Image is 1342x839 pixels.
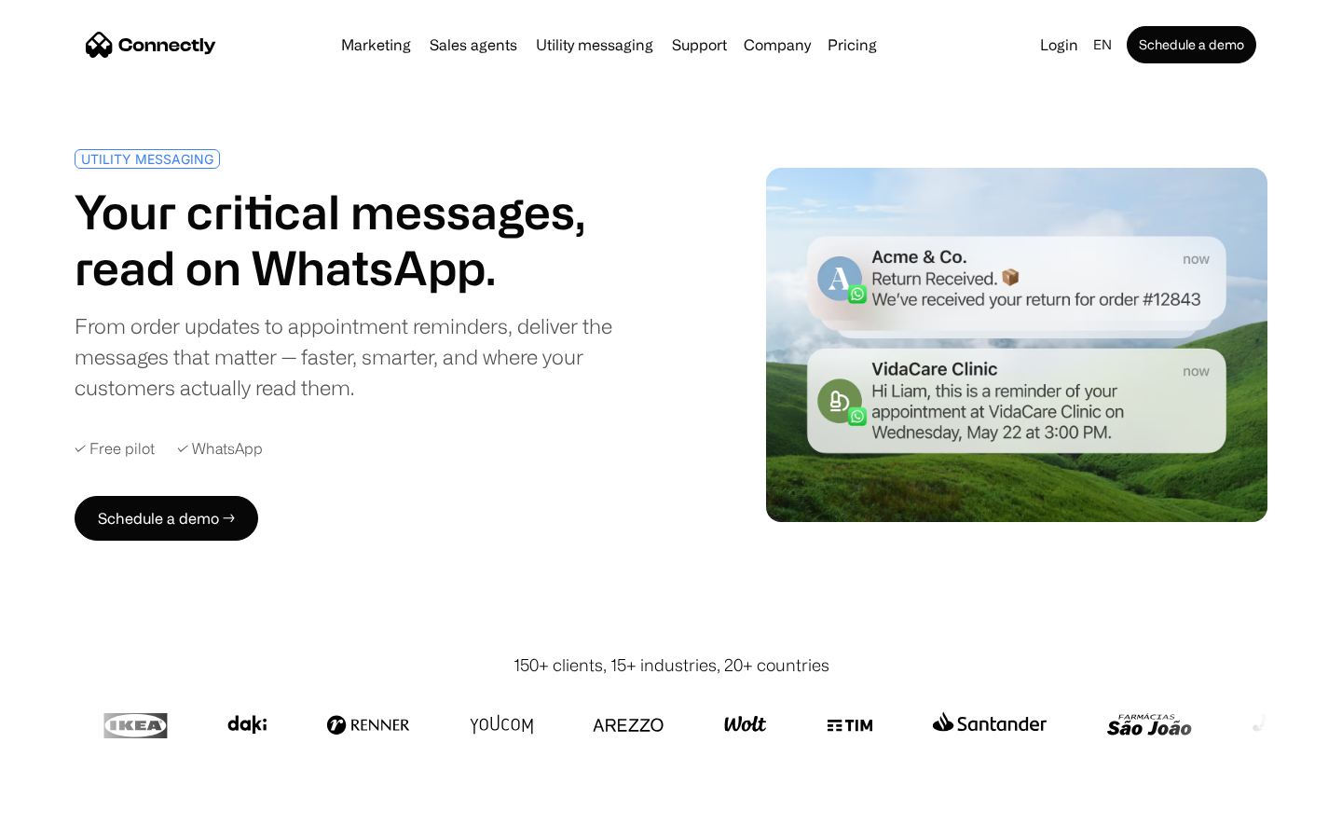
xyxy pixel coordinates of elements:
div: Company [744,32,811,58]
a: Schedule a demo [1127,26,1256,63]
a: Utility messaging [528,37,661,52]
div: Company [738,32,816,58]
div: 150+ clients, 15+ industries, 20+ countries [514,653,829,678]
div: ✓ Free pilot [75,440,155,458]
div: en [1093,32,1112,58]
a: Sales agents [422,37,525,52]
div: ✓ WhatsApp [177,440,263,458]
a: Schedule a demo → [75,496,258,541]
a: home [86,31,216,59]
div: From order updates to appointment reminders, deliver the messages that matter — faster, smarter, ... [75,310,664,403]
aside: Language selected: English [19,805,112,832]
a: Pricing [820,37,884,52]
a: Support [664,37,734,52]
div: UTILITY MESSAGING [81,152,213,166]
h1: Your critical messages, read on WhatsApp. [75,184,664,296]
a: Login [1033,32,1086,58]
a: Marketing [334,37,418,52]
div: en [1086,32,1123,58]
ul: Language list [37,806,112,832]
